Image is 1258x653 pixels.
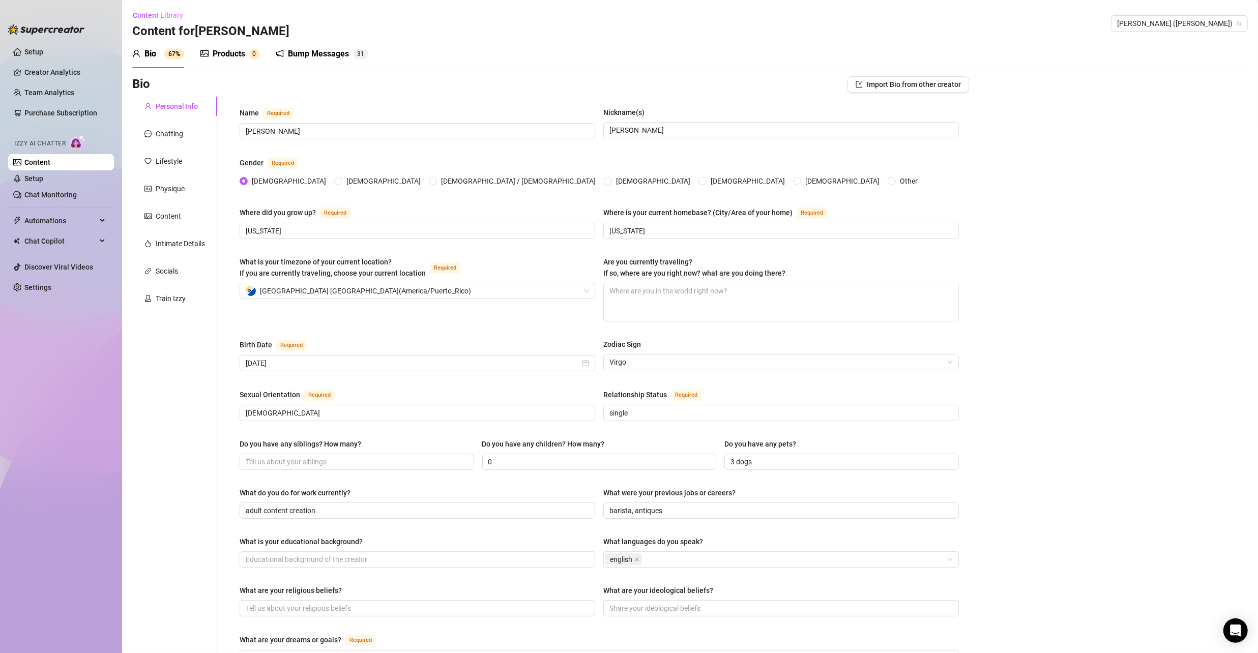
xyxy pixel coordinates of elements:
a: Content [24,158,50,166]
div: Zodiac Sign [603,339,641,350]
div: What is your educational background? [240,536,363,547]
div: Physique [156,183,185,194]
a: Settings [24,283,51,291]
div: Where did you grow up? [240,207,316,218]
div: Bio [144,48,156,60]
span: Required [345,635,376,646]
input: What are your religious beliefs? [246,603,587,614]
div: Sexual Orientation [240,389,300,400]
a: Setup [24,48,43,56]
label: Do you have any pets? [724,438,803,450]
span: import [856,81,863,88]
input: Do you have any children? How many? [488,456,709,467]
div: What are your religious beliefs? [240,585,342,596]
label: Zodiac Sign [603,339,648,350]
span: message [144,130,152,137]
input: Relationship Status [609,407,951,419]
div: Name [240,107,259,118]
span: user [144,103,152,110]
button: Content Library [132,7,191,23]
span: Required [320,207,350,219]
input: Sexual Orientation [246,407,587,419]
span: Import Bio from other creator [867,80,961,88]
input: What are your ideological beliefs? [609,603,951,614]
span: fire [144,240,152,247]
span: Are you currently traveling? If so, where are you right now? what are you doing there? [603,258,785,277]
div: Content [156,211,181,222]
div: Train Izzy [156,293,186,304]
input: Birth Date [246,358,580,369]
a: Creator Analytics [24,64,106,80]
input: Do you have any pets? [730,456,951,467]
label: Do you have any siblings? How many? [240,438,368,450]
span: [DEMOGRAPHIC_DATA] / [DEMOGRAPHIC_DATA] [437,175,600,187]
label: Name [240,107,305,119]
div: Gender [240,157,264,168]
span: Izzy AI Chatter [14,139,66,149]
h3: Content for [PERSON_NAME] [132,23,289,40]
span: [DEMOGRAPHIC_DATA] [801,175,884,187]
span: close [634,557,639,562]
label: Where did you grow up? [240,206,362,219]
span: thunderbolt [13,217,21,225]
div: Products [213,48,245,60]
label: Birth Date [240,339,318,351]
div: Nickname(s) [603,107,645,118]
span: idcard [144,185,152,192]
a: Discover Viral Videos [24,263,93,271]
label: Where is your current homebase? (City/Area of your home) [603,206,838,219]
label: What were your previous jobs or careers? [603,487,743,498]
span: [DEMOGRAPHIC_DATA] [248,175,330,187]
span: Required [268,158,298,169]
sup: 31 [353,49,368,59]
span: Chat Copilot [24,233,97,249]
span: 1 [361,50,364,57]
div: Lifestyle [156,156,182,167]
img: Chat Copilot [13,238,20,245]
div: Open Intercom Messenger [1223,618,1248,643]
span: Required [797,207,827,219]
label: Nickname(s) [603,107,652,118]
label: What do you do for work currently? [240,487,358,498]
span: picture [144,213,152,220]
span: heart [144,158,152,165]
div: Birth Date [240,339,272,350]
div: What do you do for work currently? [240,487,350,498]
span: What is your timezone of your current location? If you are currently traveling, choose your curre... [240,258,426,277]
sup: 0 [249,49,259,59]
a: Chat Monitoring [24,191,77,199]
span: Required [276,340,307,351]
div: What were your previous jobs or careers? [603,487,736,498]
span: 3 [357,50,361,57]
span: notification [276,49,284,57]
label: What are your dreams or goals? [240,634,387,646]
span: [DEMOGRAPHIC_DATA] [342,175,425,187]
h3: Bio [132,76,150,93]
label: What are your ideological beliefs? [603,585,720,596]
input: What were your previous jobs or careers? [609,505,951,516]
span: Required [430,262,460,274]
label: Relationship Status [603,389,713,401]
input: Name [246,126,587,137]
span: link [144,268,152,275]
a: Team Analytics [24,88,74,97]
div: What languages do you speak? [603,536,703,547]
span: [GEOGRAPHIC_DATA] [GEOGRAPHIC_DATA] ( America/Puerto_Rico ) [260,283,471,299]
span: Other [896,175,922,187]
span: Required [263,108,294,119]
span: Virgo [609,354,953,370]
label: Do you have any children? How many? [482,438,612,450]
span: user [132,49,140,57]
label: Sexual Orientation [240,389,346,401]
a: Setup [24,174,43,183]
span: Required [304,390,335,401]
img: bq [246,286,256,296]
label: Gender [240,157,309,169]
div: Do you have any pets? [724,438,796,450]
button: Import Bio from other creator [847,76,969,93]
div: Bump Messages [288,48,349,60]
input: What languages do you speak? [644,553,646,566]
div: Socials [156,265,178,277]
label: What languages do you speak? [603,536,710,547]
img: logo-BBDzfeDw.svg [8,24,84,35]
